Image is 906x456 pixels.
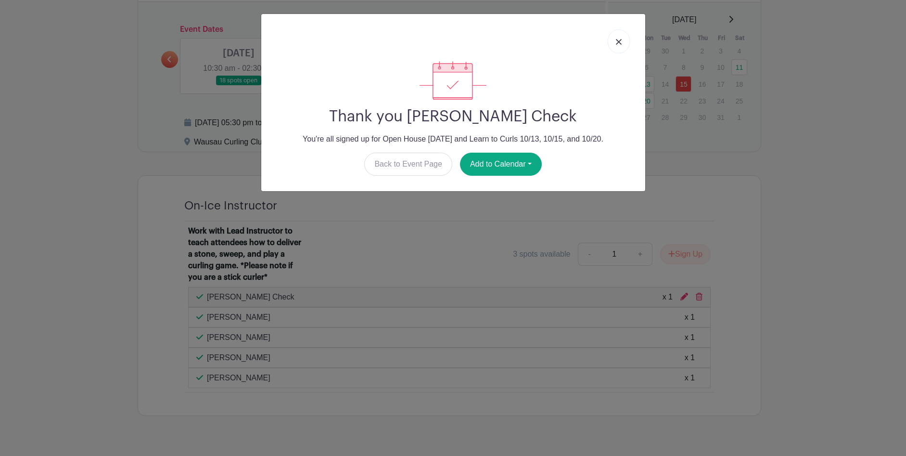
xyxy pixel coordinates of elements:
p: You're all signed up for Open House [DATE] and Learn to Curls 10/13, 10/15, and 10/20. [269,133,638,145]
button: Add to Calendar [460,153,542,176]
img: signup_complete-c468d5dda3e2740ee63a24cb0ba0d3ce5d8a4ecd24259e683200fb1569d990c8.svg [420,61,486,100]
img: close_button-5f87c8562297e5c2d7936805f587ecaba9071eb48480494691a3f1689db116b3.svg [616,39,622,45]
h2: Thank you [PERSON_NAME] Check [269,107,638,126]
a: Back to Event Page [364,153,452,176]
